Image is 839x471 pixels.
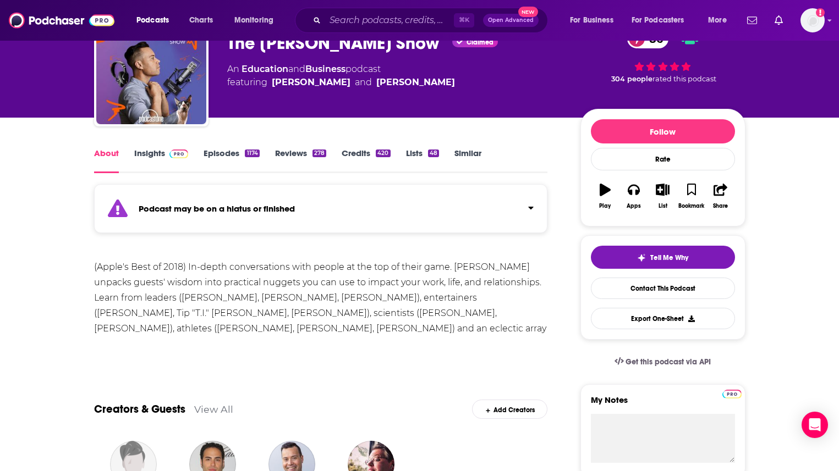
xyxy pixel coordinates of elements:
img: The Jordan Harbinger Show [96,14,206,124]
span: Logged in as tinajoell1 [800,8,825,32]
div: Bookmark [678,203,704,209]
div: 278 [312,149,326,157]
a: Business [305,64,346,74]
div: 420 [376,149,390,157]
button: Export One-Sheet [591,308,735,329]
span: Tell Me Why [650,253,688,262]
div: Apps [627,203,641,209]
img: User Profile [800,8,825,32]
a: Gabriel Mizrahi [376,76,455,89]
a: Reviews278 [275,148,326,173]
button: Play [591,176,619,216]
button: open menu [624,12,700,29]
strong: Podcast may be on a hiatus or finished [139,203,295,214]
a: Credits420 [342,148,390,173]
div: 48 [428,149,439,157]
div: Rate [591,148,735,170]
span: ⌘ K [454,13,474,27]
span: Monitoring [234,13,273,28]
span: rated this podcast [652,75,716,83]
span: Get this podcast via API [626,357,711,367]
span: Claimed [467,40,493,45]
a: View All [194,403,233,415]
button: open menu [129,12,183,29]
button: open menu [227,12,288,29]
a: Education [242,64,288,74]
button: Show profile menu [800,8,825,32]
img: tell me why sparkle [637,253,646,262]
div: Add Creators [472,400,547,419]
button: List [648,176,677,216]
div: 1174 [245,149,259,157]
div: Share [713,203,728,209]
a: About [94,148,119,173]
button: Share [706,176,734,216]
span: and [288,64,305,74]
span: New [518,7,538,17]
span: For Podcasters [632,13,684,28]
button: Apps [619,176,648,216]
svg: Add a profile image [816,8,825,17]
a: Get this podcast via API [606,348,720,375]
button: Open AdvancedNew [483,14,539,27]
span: 304 people [611,75,652,83]
span: More [708,13,727,28]
div: List [659,203,667,209]
span: Podcasts [136,13,169,28]
div: An podcast [227,63,455,89]
div: Play [599,203,611,209]
div: Search podcasts, credits, & more... [305,8,558,33]
a: Lists48 [406,148,439,173]
span: Open Advanced [488,18,534,23]
span: For Business [570,13,613,28]
a: InsightsPodchaser Pro [134,148,189,173]
a: Jordan Harbinger [272,76,350,89]
button: Follow [591,119,735,143]
label: My Notes [591,395,735,414]
img: Podchaser - Follow, Share and Rate Podcasts [9,10,114,31]
button: open menu [700,12,741,29]
a: Pro website [722,388,742,398]
button: tell me why sparkleTell Me Why [591,246,735,269]
div: Open Intercom Messenger [802,412,828,438]
a: Show notifications dropdown [770,11,787,30]
a: Creators & Guests [94,402,185,416]
a: Show notifications dropdown [743,11,761,30]
a: Contact This Podcast [591,278,735,299]
section: Click to expand status details [94,191,548,233]
a: Charts [182,12,220,29]
span: Charts [189,13,213,28]
a: Episodes1174 [204,148,259,173]
div: (Apple's Best of 2018) In-depth conversations with people at the top of their game. [PERSON_NAME]... [94,259,548,352]
a: Similar [454,148,481,173]
div: 86 304 peoplerated this podcast [580,22,745,90]
span: featuring [227,76,455,89]
button: open menu [562,12,627,29]
img: Podchaser Pro [169,149,189,158]
button: Bookmark [677,176,706,216]
img: Podchaser Pro [722,390,742,398]
span: and [355,76,372,89]
input: Search podcasts, credits, & more... [325,12,454,29]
